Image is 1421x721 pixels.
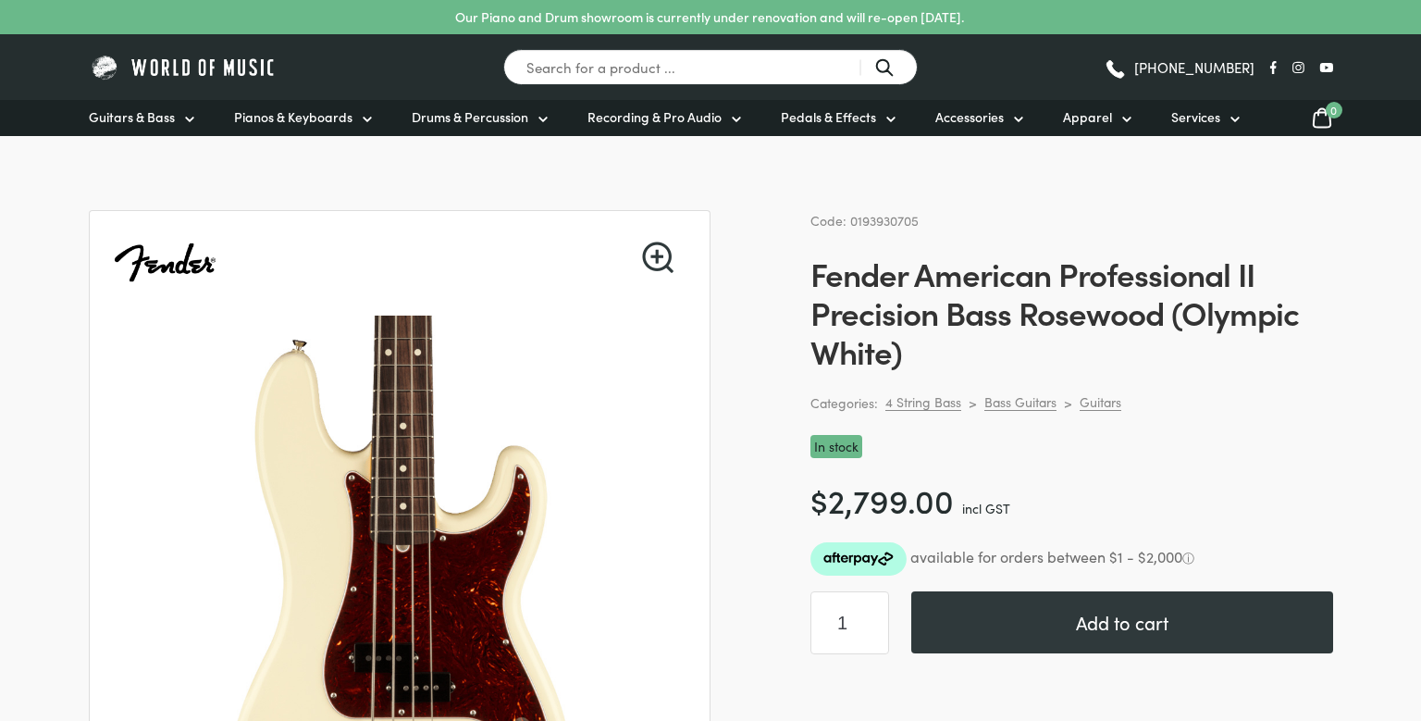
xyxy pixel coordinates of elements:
span: Apparel [1063,107,1112,127]
span: 0 [1326,102,1342,118]
span: Pedals & Effects [781,107,876,127]
a: View full-screen image gallery [642,242,673,273]
span: $ [810,477,828,522]
span: Recording & Pro Audio [587,107,722,127]
h1: Fender American Professional II Precision Bass Rosewood (Olympic White) [810,254,1333,370]
p: In stock [810,435,862,458]
bdi: 2,799.00 [810,477,954,522]
iframe: PayPal Message 1 [810,654,1333,673]
span: Drums & Percussion [412,107,528,127]
span: Code: 0193930705 [810,211,919,230]
span: Pianos & Keyboards [234,107,352,127]
span: Guitars & Bass [89,107,175,127]
button: Add to cart [911,591,1333,653]
span: [PHONE_NUMBER] [1134,60,1254,74]
a: Bass Guitars [984,393,1056,411]
input: Product quantity [810,591,889,654]
p: Our Piano and Drum showroom is currently under renovation and will re-open [DATE]. [455,7,964,27]
div: > [969,394,977,411]
span: Accessories [935,107,1004,127]
input: Search for a product ... [503,49,918,85]
span: Services [1171,107,1220,127]
img: Fender [112,211,217,317]
iframe: Chat with our support team [1153,517,1421,721]
a: 4 String Bass [885,393,961,411]
a: Guitars [1080,393,1121,411]
span: incl GST [962,499,1010,517]
div: > [1064,394,1072,411]
span: Categories: [810,392,878,414]
img: World of Music [89,53,278,81]
a: [PHONE_NUMBER] [1104,54,1254,81]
